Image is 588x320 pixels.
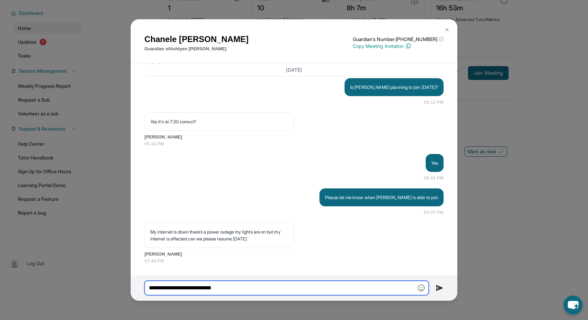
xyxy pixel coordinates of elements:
span: [PERSON_NAME] [144,134,444,141]
p: Copy Meeting Invitation [353,43,444,50]
p: Yes [431,159,438,166]
p: My internet is down there's a power outage my lights are on but my internet is affected can we pl... [150,228,288,242]
span: 07:49 PM [144,258,444,265]
p: Yes it's at 7:30 correct? [150,118,288,125]
span: 05:18 PM [144,141,444,147]
h3: [DATE] [144,66,444,73]
img: Send icon [436,284,444,292]
p: Guardian's Number: [PHONE_NUMBER] [353,36,444,43]
img: Emoji [418,285,425,291]
span: 07:37 PM [424,209,444,216]
span: 05:12 PM [424,99,444,106]
p: Please let me know when [PERSON_NAME] is able to join [325,194,438,201]
span: [PERSON_NAME] [144,251,444,258]
span: 05:31 PM [424,175,444,182]
button: chat-button [564,296,582,314]
span: ⓘ [439,36,444,43]
p: Guardian of Ashlyen [PERSON_NAME] [144,45,249,52]
h1: Chanele [PERSON_NAME] [144,33,249,45]
p: Is [PERSON_NAME] planning to join [DATE]? [350,84,438,91]
img: Close Icon [444,27,450,32]
img: Copy Icon [405,43,411,49]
